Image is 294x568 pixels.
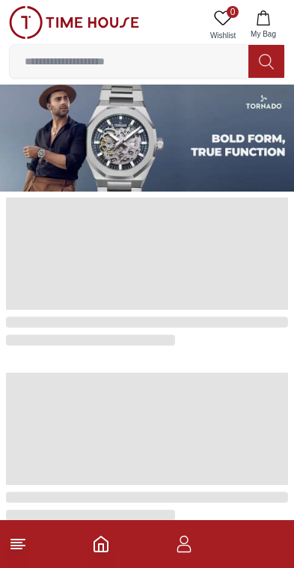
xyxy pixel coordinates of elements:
[204,6,242,44] a: 0Wishlist
[227,6,239,18] span: 0
[92,535,110,553] a: Home
[242,6,285,44] button: My Bag
[9,6,139,39] img: ...
[245,28,282,40] span: My Bag
[204,30,242,41] span: Wishlist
